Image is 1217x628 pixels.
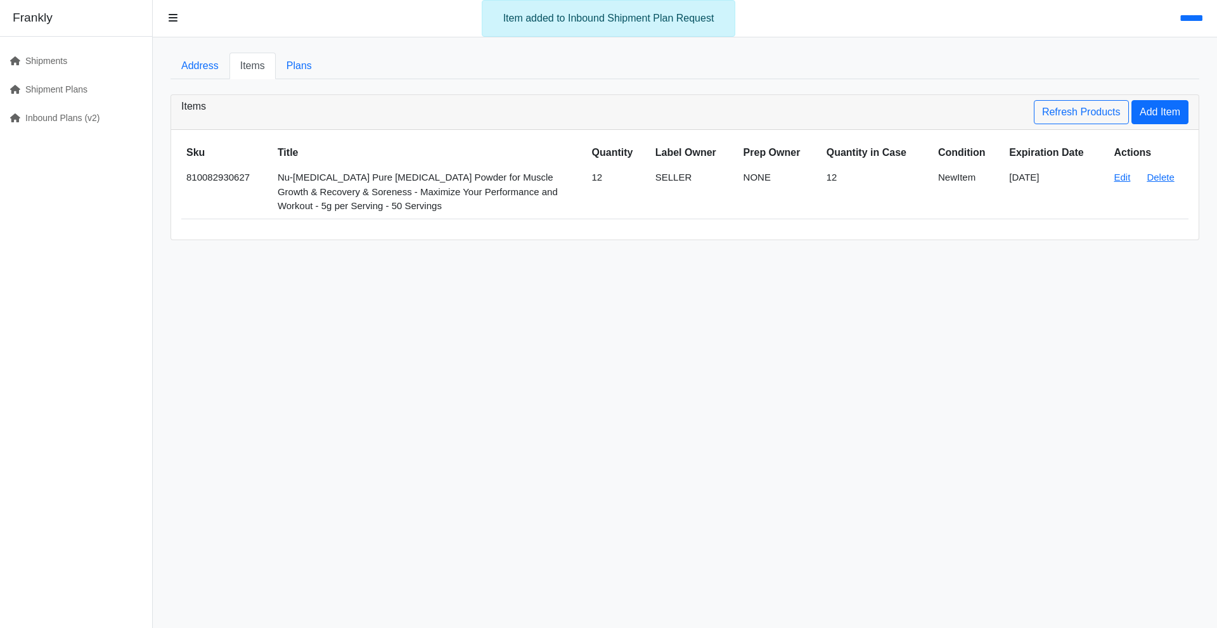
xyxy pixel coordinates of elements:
a: Refresh Products [1034,100,1129,124]
button: Add Item [1131,100,1188,124]
th: Prep Owner [738,140,821,165]
th: Quantity [587,140,650,165]
a: Edit [1114,172,1131,183]
th: Title [273,140,587,165]
th: Actions [1109,140,1188,165]
th: Quantity in Case [821,140,933,165]
td: NewItem [933,165,1004,219]
td: 810082930627 [181,165,273,219]
td: Nu-[MEDICAL_DATA] Pure [MEDICAL_DATA] Powder for Muscle Growth & Recovery & Soreness - Maximize Y... [273,165,587,219]
a: Plans [276,53,323,79]
th: Expiration Date [1004,140,1109,165]
th: Label Owner [650,140,738,165]
h3: Items [181,100,206,124]
td: NONE [738,165,821,219]
th: Sku [181,140,273,165]
td: 12 [821,165,933,219]
a: Address [171,53,229,79]
td: SELLER [650,165,738,219]
th: Condition [933,140,1004,165]
a: Items [229,53,276,79]
td: 12 [587,165,650,219]
td: [DATE] [1004,165,1109,219]
a: Delete [1147,172,1174,183]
